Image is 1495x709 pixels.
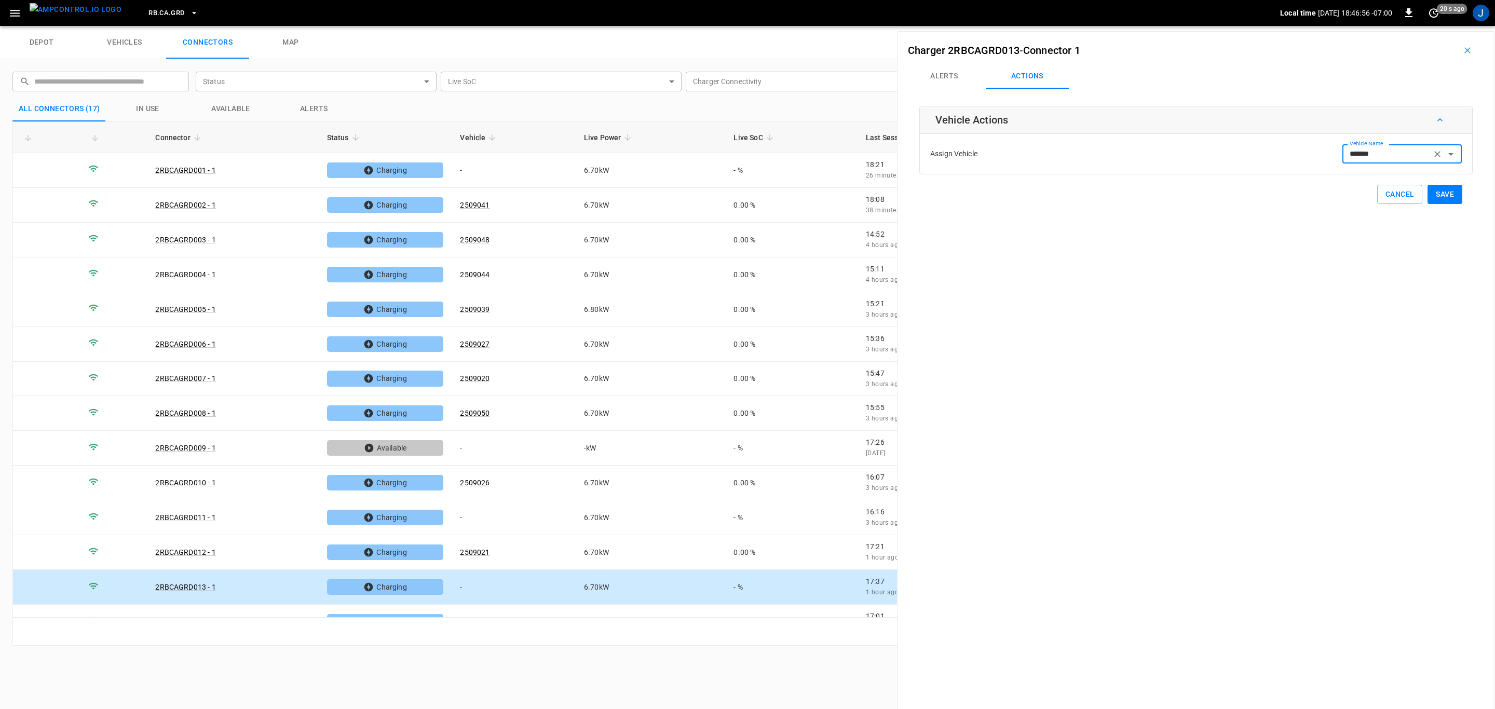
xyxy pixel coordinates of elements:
[155,513,215,522] a: 2RBCAGRD011 - 1
[725,535,857,570] td: 0.00 %
[155,236,215,244] a: 2RBCAGRD003 - 1
[576,570,726,605] td: 6.70 kW
[866,380,902,388] span: 3 hours ago
[189,97,273,121] button: Available
[1444,147,1458,161] button: Open
[460,548,490,556] a: 2509021
[452,153,576,188] td: -
[576,466,726,500] td: 6.70 kW
[452,431,576,466] td: -
[576,188,726,223] td: 6.70 kW
[725,605,857,639] td: - %
[576,327,726,362] td: 6.70 kW
[144,3,202,23] button: RB.CA.GRD
[327,162,444,178] div: Charging
[460,340,490,348] a: 2509027
[327,232,444,248] div: Charging
[460,374,490,383] a: 2509020
[576,257,726,292] td: 6.70 kW
[866,311,902,318] span: 3 hours ago
[576,431,726,466] td: - kW
[866,298,1052,309] p: 15:21
[866,484,902,492] span: 3 hours ago
[83,26,166,59] a: vehicles
[866,449,885,457] span: [DATE]
[866,229,1052,239] p: 14:52
[576,500,726,535] td: 6.70 kW
[460,409,490,417] a: 2509050
[866,437,1052,447] p: 17:26
[327,544,444,560] div: Charging
[1023,44,1080,57] a: Connector 1
[327,440,444,456] div: Available
[327,336,444,352] div: Charging
[452,605,576,639] td: -
[866,346,902,353] span: 3 hours ago
[866,194,1052,204] p: 18:08
[725,431,857,466] td: - %
[452,570,576,605] td: -
[1425,5,1442,21] button: set refresh interval
[460,236,490,244] a: 2509048
[460,479,490,487] a: 2509026
[725,570,857,605] td: - %
[866,415,902,422] span: 3 hours ago
[576,535,726,570] td: 6.70 kW
[452,500,576,535] td: -
[155,201,215,209] a: 2RBCAGRD002 - 1
[986,64,1069,89] button: Actions
[460,270,490,279] a: 2509044
[155,548,215,556] a: 2RBCAGRD012 - 1
[866,159,1052,170] p: 18:21
[576,223,726,257] td: 6.70 kW
[733,131,776,144] span: Live SoC
[725,153,857,188] td: - %
[725,396,857,431] td: 0.00 %
[1430,147,1445,161] button: Clear
[155,166,215,174] a: 2RBCAGRD001 - 1
[327,614,444,630] div: Charging
[460,201,490,209] a: 2509041
[12,97,106,121] button: All Connectors (17)
[576,396,726,431] td: 6.70 kW
[155,131,203,144] span: Connector
[866,241,902,249] span: 4 hours ago
[1437,4,1467,14] span: 20 s ago
[866,402,1052,413] p: 15:55
[1280,8,1316,18] p: Local time
[866,589,899,596] span: 1 hour ago
[460,305,490,313] a: 2509039
[155,305,215,313] a: 2RBCAGRD005 - 1
[155,444,215,452] a: 2RBCAGRD009 - 1
[1350,140,1383,148] label: Vehicle Name
[166,26,249,59] a: connectors
[327,579,444,595] div: Charging
[903,64,986,89] button: Alerts
[1377,185,1422,204] button: Cancel
[725,257,857,292] td: 0.00 %
[460,131,499,144] span: Vehicle
[866,368,1052,378] p: 15:47
[106,97,189,121] button: in use
[148,7,184,19] span: RB.CA.GRD
[725,466,857,500] td: 0.00 %
[155,583,215,591] a: 2RBCAGRD013 - 1
[725,500,857,535] td: - %
[576,292,726,327] td: 6.80 kW
[725,223,857,257] td: 0.00 %
[327,302,444,317] div: Charging
[866,507,1052,517] p: 16:16
[576,362,726,397] td: 6.70 kW
[725,362,857,397] td: 0.00 %
[908,44,1020,57] a: Charger 2RBCAGRD013
[866,131,941,144] span: Last Session Start
[576,153,726,188] td: 6.70 kW
[866,519,902,526] span: 3 hours ago
[327,267,444,282] div: Charging
[155,479,215,487] a: 2RBCAGRD010 - 1
[903,64,1489,89] div: Connectors submenus tabs
[866,472,1052,482] p: 16:07
[908,42,1080,59] h6: -
[866,554,899,561] span: 1 hour ago
[155,270,215,279] a: 2RBCAGRD004 - 1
